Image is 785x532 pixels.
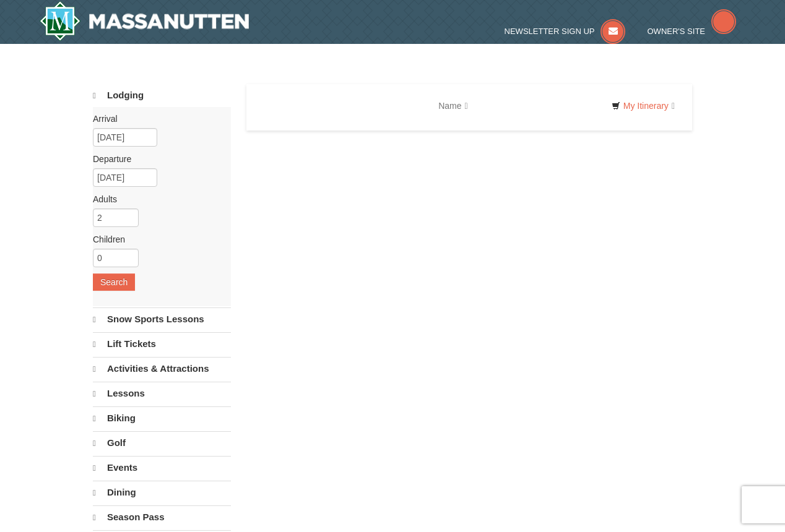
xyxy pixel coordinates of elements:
[648,27,737,36] a: Owner's Site
[505,27,595,36] span: Newsletter Sign Up
[93,357,231,380] a: Activities & Attractions
[93,193,222,205] label: Adults
[93,84,231,107] a: Lodging
[40,1,249,41] a: Massanutten Resort
[93,233,222,246] label: Children
[93,113,222,125] label: Arrival
[505,27,626,36] a: Newsletter Sign Up
[648,27,706,36] span: Owner's Site
[93,406,231,430] a: Biking
[93,456,231,479] a: Events
[429,93,477,118] a: Name
[93,332,231,356] a: Lift Tickets
[93,505,231,529] a: Season Pass
[93,431,231,455] a: Golf
[93,273,135,291] button: Search
[93,382,231,405] a: Lessons
[93,481,231,504] a: Dining
[604,97,683,115] a: My Itinerary
[40,1,249,41] img: Massanutten Resort Logo
[93,307,231,331] a: Snow Sports Lessons
[93,153,222,165] label: Departure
